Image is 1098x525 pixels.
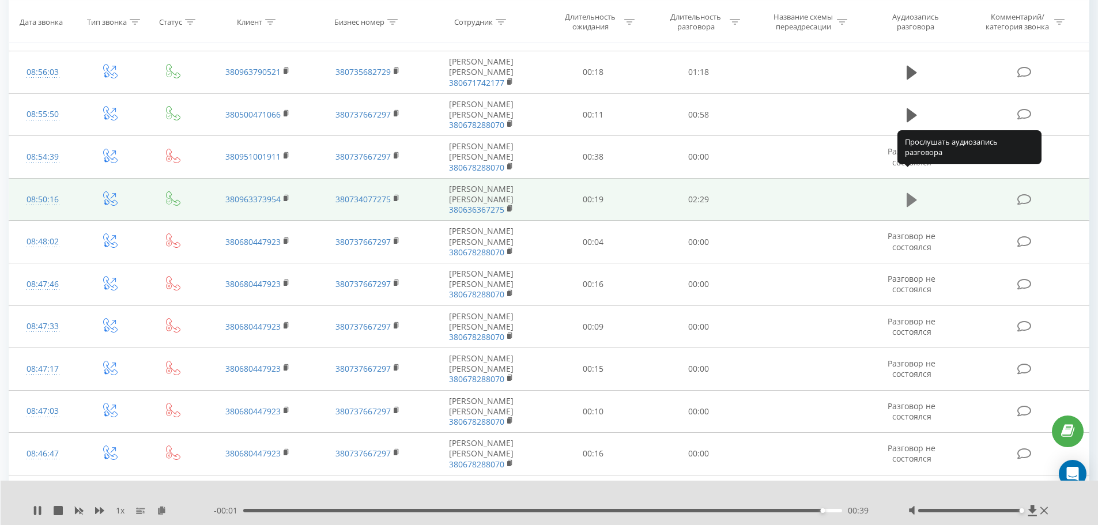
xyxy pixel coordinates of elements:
[888,146,935,167] span: Разговор не состоялся
[848,505,869,516] span: 00:39
[335,278,391,289] a: 380737667297
[1020,508,1024,513] div: Accessibility label
[335,151,391,162] a: 380737667297
[888,231,935,252] span: Разговор не состоялся
[541,51,646,94] td: 00:18
[21,103,65,126] div: 08:55:50
[225,194,281,205] a: 380963373954
[541,221,646,263] td: 00:04
[665,12,727,32] div: Длительность разговора
[422,51,541,94] td: [PERSON_NAME] [PERSON_NAME]
[116,505,124,516] span: 1 x
[21,315,65,338] div: 08:47:33
[225,321,281,332] a: 380680447923
[422,305,541,348] td: [PERSON_NAME] [PERSON_NAME]
[335,109,391,120] a: 380737667297
[646,433,752,475] td: 00:00
[1059,460,1086,488] div: Open Intercom Messenger
[21,231,65,253] div: 08:48:02
[422,93,541,136] td: [PERSON_NAME] [PERSON_NAME]
[159,17,182,27] div: Статус
[888,273,935,294] span: Разговор не состоялся
[541,433,646,475] td: 00:16
[646,136,752,179] td: 00:00
[449,373,504,384] a: 380678288070
[454,17,493,27] div: Сотрудник
[541,390,646,433] td: 00:10
[541,305,646,348] td: 00:09
[646,390,752,433] td: 00:00
[335,66,391,77] a: 380735682729
[449,35,504,46] a: 380636367275
[541,348,646,391] td: 00:15
[225,66,281,77] a: 380963790521
[225,448,281,459] a: 380680447923
[878,12,953,32] div: Аудиозапись разговора
[225,151,281,162] a: 380951001911
[449,119,504,130] a: 380678288070
[888,443,935,464] span: Разговор не состоялся
[449,331,504,342] a: 380678288070
[422,390,541,433] td: [PERSON_NAME] [PERSON_NAME]
[541,136,646,179] td: 00:38
[449,204,504,215] a: 380636367275
[646,475,752,518] td: 00:00
[21,61,65,84] div: 08:56:03
[888,401,935,422] span: Разговор не состоялся
[335,236,391,247] a: 380737667297
[449,416,504,427] a: 380678288070
[422,433,541,475] td: [PERSON_NAME] [PERSON_NAME]
[225,109,281,120] a: 380500471066
[21,358,65,380] div: 08:47:17
[225,236,281,247] a: 380680447923
[897,130,1042,164] div: Прослушать аудиозапись разговора
[449,289,504,300] a: 380678288070
[888,316,935,337] span: Разговор не состоялся
[541,263,646,305] td: 00:16
[541,178,646,221] td: 00:19
[422,136,541,179] td: [PERSON_NAME] [PERSON_NAME]
[449,77,504,88] a: 380671742177
[21,273,65,296] div: 08:47:46
[335,321,391,332] a: 380737667297
[225,406,281,417] a: 380680447923
[237,17,262,27] div: Клиент
[21,146,65,168] div: 08:54:39
[646,93,752,136] td: 00:58
[335,448,391,459] a: 380737667297
[449,459,504,470] a: 380678288070
[214,505,243,516] span: - 00:01
[646,51,752,94] td: 01:18
[646,305,752,348] td: 00:00
[21,188,65,211] div: 08:50:16
[449,247,504,258] a: 380678288070
[422,221,541,263] td: [PERSON_NAME] [PERSON_NAME]
[646,263,752,305] td: 00:00
[335,194,391,205] a: 380734077275
[21,443,65,465] div: 08:46:47
[20,17,63,27] div: Дата звонка
[820,508,825,513] div: Accessibility label
[422,178,541,221] td: [PERSON_NAME] [PERSON_NAME]
[335,406,391,417] a: 380737667297
[422,475,541,518] td: [PERSON_NAME] [PERSON_NAME]
[225,278,281,289] a: 380680447923
[772,12,834,32] div: Название схемы переадресации
[984,12,1051,32] div: Комментарий/категория звонка
[449,162,504,173] a: 380678288070
[888,358,935,379] span: Разговор не состоялся
[335,363,391,374] a: 380737667297
[646,348,752,391] td: 00:00
[422,263,541,305] td: [PERSON_NAME] [PERSON_NAME]
[422,348,541,391] td: [PERSON_NAME] [PERSON_NAME]
[87,17,127,27] div: Тип звонка
[21,400,65,422] div: 08:47:03
[560,12,621,32] div: Длительность ожидания
[541,93,646,136] td: 00:11
[646,178,752,221] td: 02:29
[334,17,384,27] div: Бизнес номер
[541,475,646,518] td: 00:38
[646,221,752,263] td: 00:00
[225,363,281,374] a: 380680447923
